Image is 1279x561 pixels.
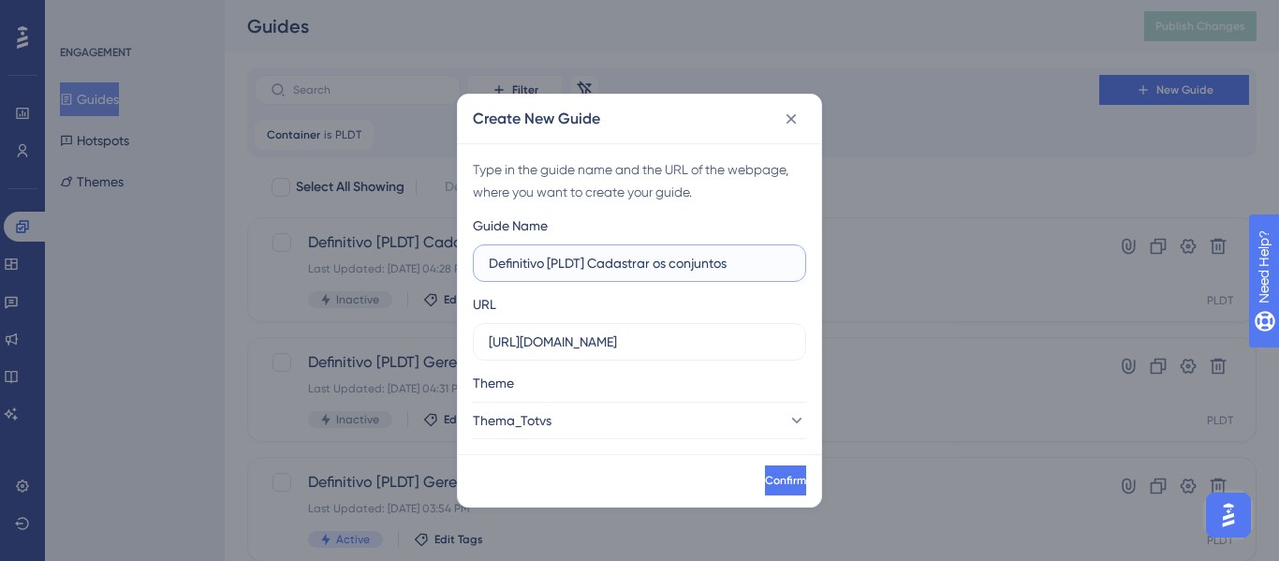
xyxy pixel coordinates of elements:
[473,158,806,203] div: Type in the guide name and the URL of the webpage, where you want to create your guide.
[473,293,496,316] div: URL
[1200,487,1257,543] iframe: UserGuiding AI Assistant Launcher
[489,253,790,273] input: How to Create
[473,214,548,237] div: Guide Name
[473,372,514,394] span: Theme
[489,332,790,352] input: https://www.example.com
[473,409,551,432] span: Thema_Totvs
[473,108,600,130] h2: Create New Guide
[44,5,117,27] span: Need Help?
[765,473,806,488] span: Confirm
